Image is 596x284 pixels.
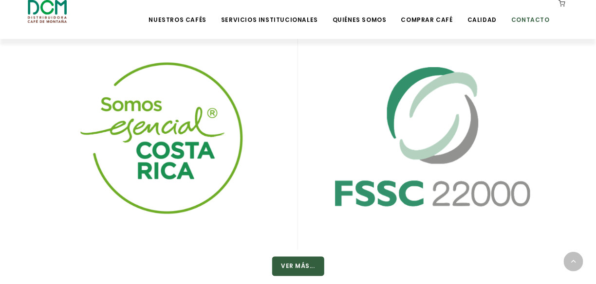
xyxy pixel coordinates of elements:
[462,1,503,24] a: Calidad
[215,1,324,24] a: Servicios Institucionales
[143,1,212,24] a: Nuestros Cafés
[272,262,324,271] a: Ver Más...
[327,1,392,24] a: Quiénes Somos
[395,1,459,24] a: Comprar Café
[505,1,556,24] a: Contacto
[272,257,324,276] button: Ver Más...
